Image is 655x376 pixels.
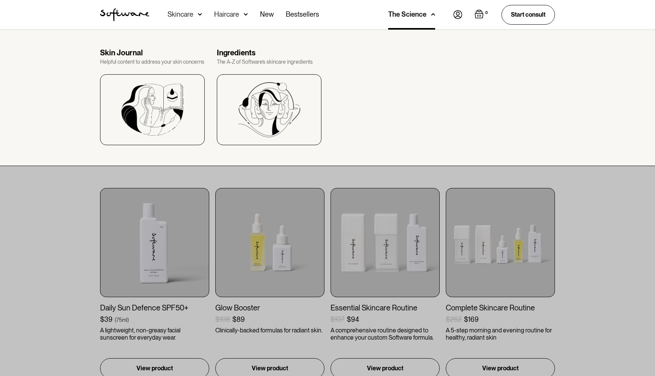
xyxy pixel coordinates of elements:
[168,11,193,18] div: Skincare
[100,59,205,65] div: Helpful content to address your skin concerns
[100,8,149,21] a: home
[100,48,205,145] a: Skin JournalHelpful content to address your skin concerns
[431,11,435,18] img: arrow down
[501,5,555,24] a: Start consult
[100,48,205,57] div: Skin Journal
[100,8,149,21] img: Software Logo
[244,11,248,18] img: arrow down
[217,48,321,57] div: Ingredients
[198,11,202,18] img: arrow down
[217,59,321,65] div: The A-Z of Software’s skincare ingredients
[475,9,489,20] a: Open empty cart
[388,11,426,18] div: The Science
[217,48,321,145] a: IngredientsThe A-Z of Software’s skincare ingredients
[214,11,239,18] div: Haircare
[484,9,489,16] div: 0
